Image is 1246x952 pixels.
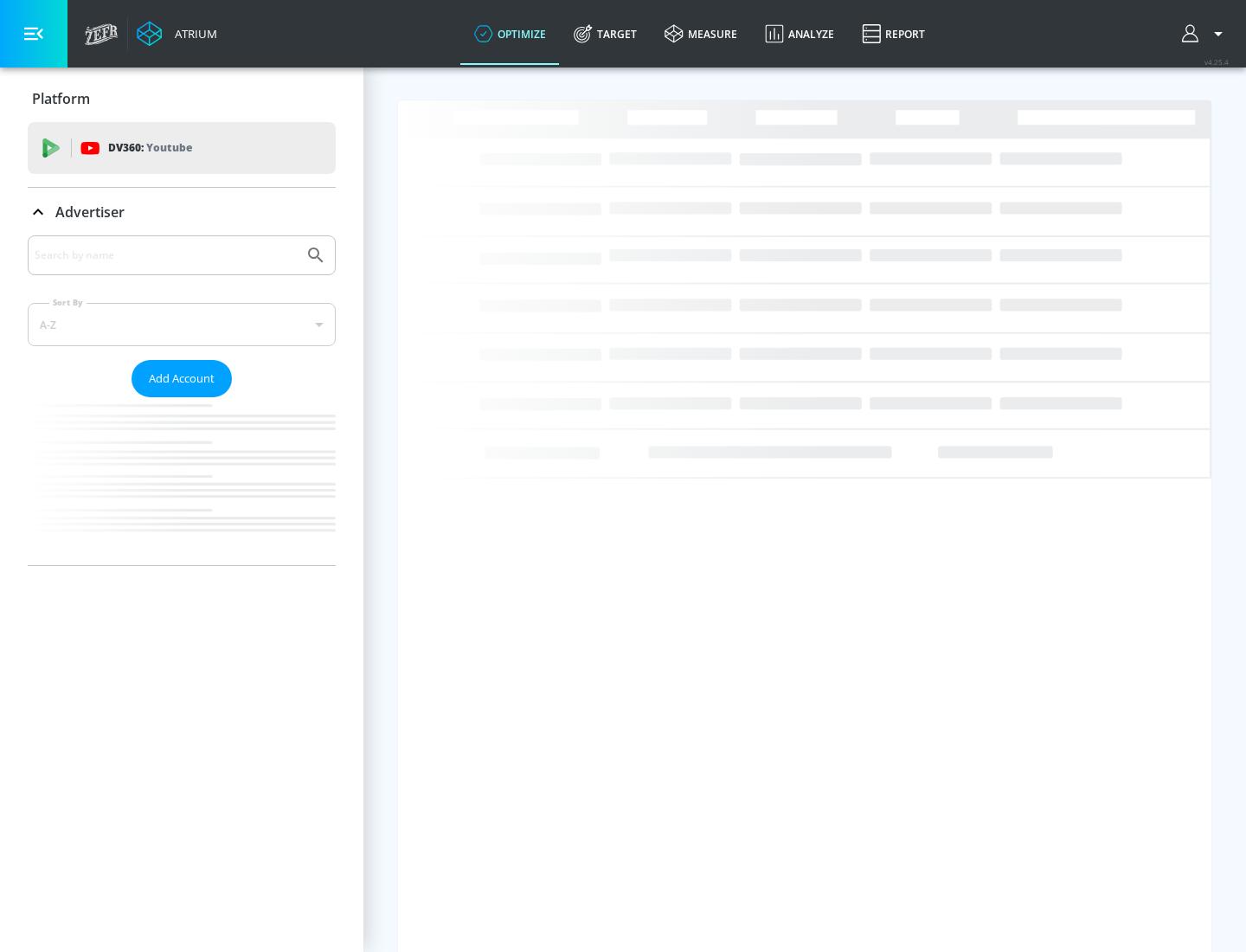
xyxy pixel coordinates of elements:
[108,138,192,158] p: DV360:
[49,297,87,308] label: Sort By
[146,138,192,157] p: Youtube
[28,235,336,565] div: Advertiser
[1204,57,1229,67] span: v 4.25.4
[32,89,90,108] p: Platform
[35,244,297,267] input: Search by name
[28,122,336,174] div: DV360: Youtube
[751,3,848,65] a: Analyze
[168,26,217,42] div: Atrium
[137,21,217,47] a: Atrium
[149,369,215,389] span: Add Account
[55,203,125,222] p: Advertiser
[560,3,651,65] a: Target
[651,3,751,65] a: measure
[28,303,336,346] div: A-Z
[28,74,336,123] div: Platform
[460,3,560,65] a: optimize
[28,188,336,236] div: Advertiser
[848,3,939,65] a: Report
[28,397,336,565] nav: list of Advertiser
[132,360,232,397] button: Add Account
